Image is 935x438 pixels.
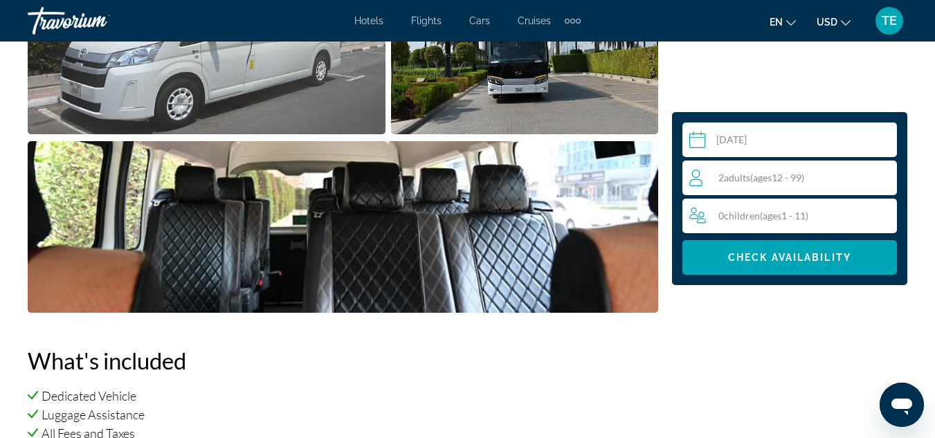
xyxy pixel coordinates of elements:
[724,210,760,221] span: Children
[763,210,781,221] span: ages
[718,172,804,183] span: 2
[411,15,442,26] a: Flights
[518,15,551,26] a: Cruises
[354,15,383,26] a: Hotels
[770,17,783,28] span: en
[28,140,658,313] button: Open full-screen image slider
[469,15,490,26] a: Cars
[728,252,851,263] span: Check Availability
[770,12,796,32] button: Change language
[28,347,658,374] h2: What's included
[880,383,924,427] iframe: Button to launch messaging window
[871,6,907,35] button: User Menu
[682,240,897,275] button: Check Availability
[682,161,897,233] button: Travelers: 2 adults, 0 children
[565,10,581,32] button: Extra navigation items
[882,14,897,28] span: TE
[28,407,658,422] li: Luggage Assistance
[28,3,166,39] a: Travorium
[750,172,804,183] span: ( 12 - 99)
[817,12,851,32] button: Change currency
[724,172,750,183] span: Adults
[817,17,837,28] span: USD
[28,388,658,403] li: Dedicated Vehicle
[718,210,808,221] span: 0
[753,172,772,183] span: ages
[760,210,808,221] span: ( 1 - 11)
